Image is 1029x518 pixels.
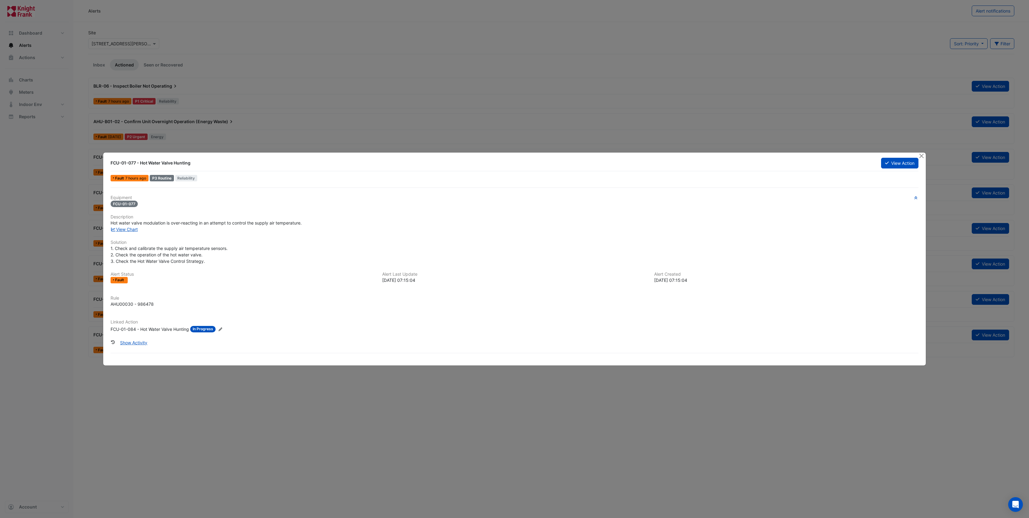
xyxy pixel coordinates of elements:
[150,175,174,181] div: P3 Routine
[654,277,918,283] div: [DATE] 07:15:04
[382,277,646,283] div: [DATE] 07:15:04
[111,319,918,325] h6: Linked Action
[218,327,223,331] fa-icon: Edit Linked Action
[111,296,918,301] h6: Rule
[111,214,918,220] h6: Description
[881,158,918,168] button: View Action
[111,201,138,207] span: FCU-01-077
[111,301,154,307] div: AHU00030 - 986478
[111,227,138,232] a: View Chart
[116,337,151,348] button: Show Activity
[111,326,189,332] div: FCU-01-084 - Hot Water Valve Hunting
[115,176,125,180] span: Fault
[125,176,146,180] span: Thu 21-Aug-2025 07:15 BST
[111,240,918,245] h6: Solution
[111,195,918,200] h6: Equipment
[190,326,216,332] span: In Progress
[918,153,925,159] button: Close
[111,160,874,166] div: FCU-01-077 - Hot Water Valve Hunting
[175,175,198,181] span: Reliability
[111,246,228,264] span: 1. Check and calibrate the supply air temperature sensors. 2. Check the operation of the hot wate...
[111,272,375,277] h6: Alert Status
[111,220,302,225] span: Hot water valve modulation is over-reacting in an attempt to control the supply air temperature.
[654,272,918,277] h6: Alert Created
[115,278,125,282] span: Fault
[1008,497,1023,512] div: Open Intercom Messenger
[382,272,646,277] h6: Alert Last Update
